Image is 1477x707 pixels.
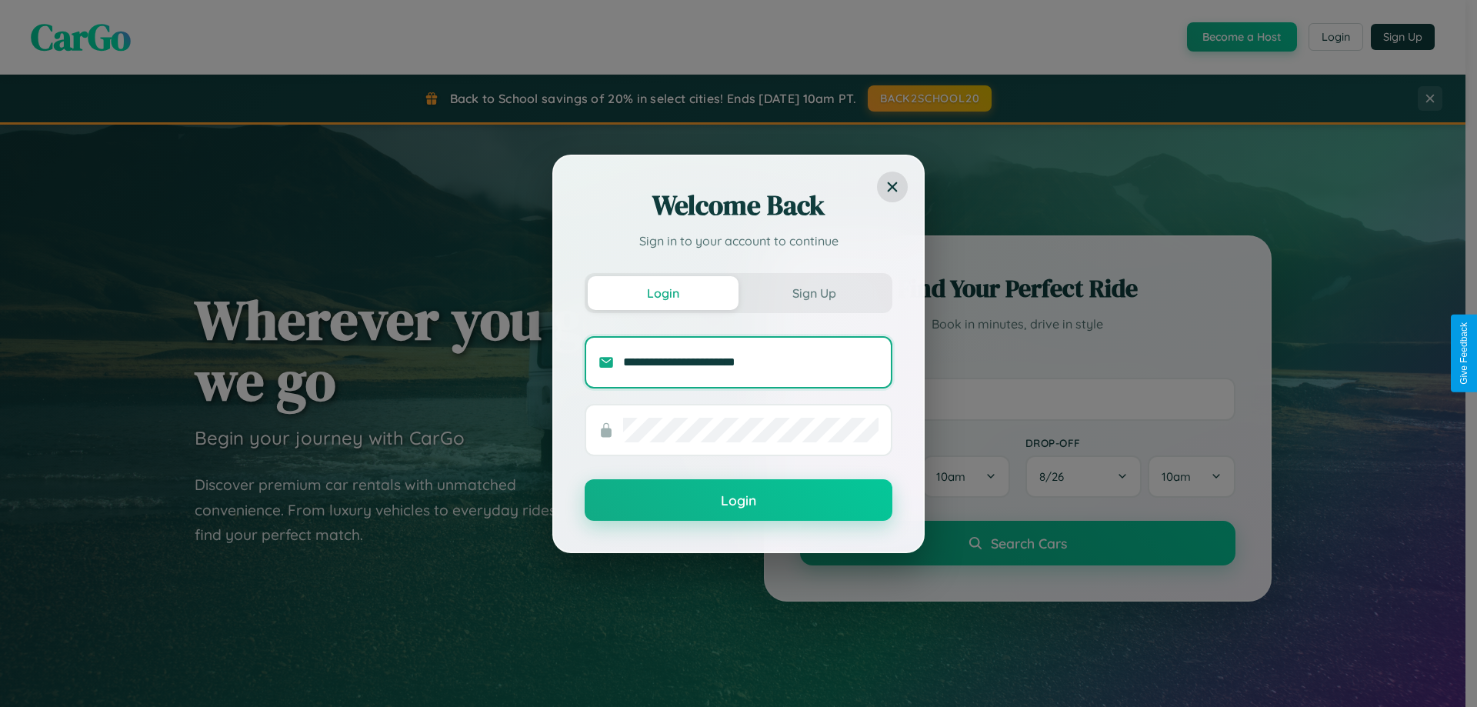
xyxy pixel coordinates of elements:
[588,276,738,310] button: Login
[1459,322,1469,385] div: Give Feedback
[585,479,892,521] button: Login
[738,276,889,310] button: Sign Up
[585,187,892,224] h2: Welcome Back
[585,232,892,250] p: Sign in to your account to continue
